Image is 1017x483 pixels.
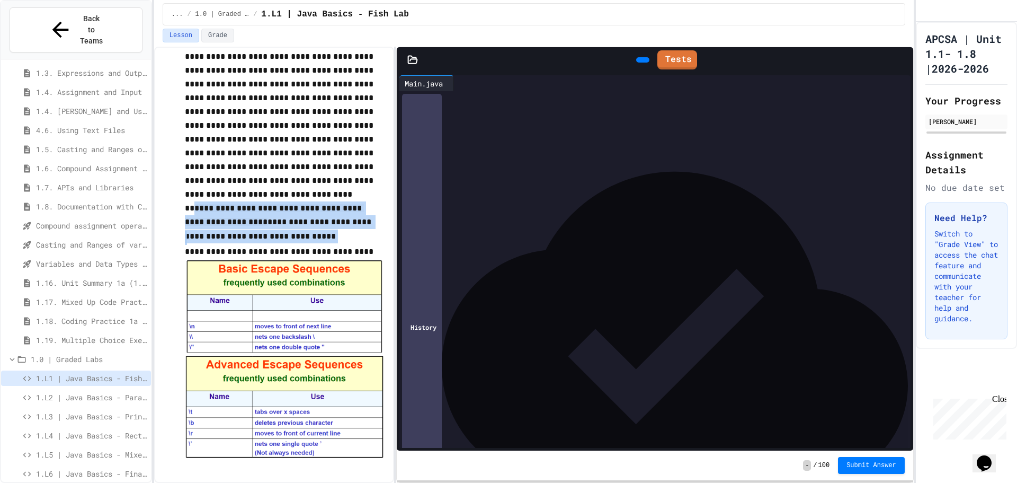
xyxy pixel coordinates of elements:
[36,144,147,155] span: 1.5. Casting and Ranges of Values
[36,411,147,422] span: 1.L3 | Java Basics - Printing Code Lab
[36,468,147,479] span: 1.L6 | Java Basics - Final Calculator Lab
[36,163,147,174] span: 1.6. Compound Assignment Operators
[36,258,147,269] span: Variables and Data Types - Quiz
[36,430,147,441] span: 1.L4 | Java Basics - Rectangle Lab
[10,7,142,52] button: Back to Teams
[846,461,896,470] span: Submit Answer
[36,67,147,78] span: 1.3. Expressions and Output [New]
[838,457,905,474] button: Submit Answer
[79,13,104,47] span: Back to Teams
[925,31,1007,76] h1: APCSA | Unit 1.1- 1.8 |2026-2026
[36,106,147,117] span: 1.4. [PERSON_NAME] and User Input
[172,10,183,19] span: ...
[36,220,147,231] span: Compound assignment operators - Quiz
[253,10,257,19] span: /
[36,239,147,250] span: Casting and Ranges of variables - Quiz
[163,29,199,42] button: Lesson
[36,392,147,403] span: 1.L2 | Java Basics - Paragraphs Lab
[973,441,1006,472] iframe: chat widget
[813,461,817,470] span: /
[934,229,998,324] p: Switch to "Grade View" to access the chat feature and communicate with your teacher for help and ...
[657,50,697,69] a: Tests
[803,460,811,471] span: -
[36,201,147,212] span: 1.8. Documentation with Comments and Preconditions
[36,277,147,288] span: 1.16. Unit Summary 1a (1.1-1.6)
[36,315,147,327] span: 1.18. Coding Practice 1a (1.1-1.6)
[4,4,73,67] div: Chat with us now!Close
[934,212,998,224] h3: Need Help?
[187,10,191,19] span: /
[818,461,830,470] span: 100
[31,354,147,365] span: 1.0 | Graded Labs
[36,296,147,308] span: 1.17. Mixed Up Code Practice 1.1-1.6
[195,10,249,19] span: 1.0 | Graded Labs
[929,394,1006,440] iframe: chat widget
[925,93,1007,108] h2: Your Progress
[925,181,1007,194] div: No due date set
[925,147,1007,177] h2: Assignment Details
[36,335,147,346] span: 1.19. Multiple Choice Exercises for Unit 1a (1.1-1.6)
[261,8,408,21] span: 1.L1 | Java Basics - Fish Lab
[36,182,147,193] span: 1.7. APIs and Libraries
[36,449,147,460] span: 1.L5 | Java Basics - Mixed Number Lab
[399,75,454,91] div: Main.java
[929,117,1004,126] div: [PERSON_NAME]
[36,373,147,384] span: 1.L1 | Java Basics - Fish Lab
[201,29,234,42] button: Grade
[399,78,448,89] div: Main.java
[36,86,147,98] span: 1.4. Assignment and Input
[36,125,147,136] span: 4.6. Using Text Files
